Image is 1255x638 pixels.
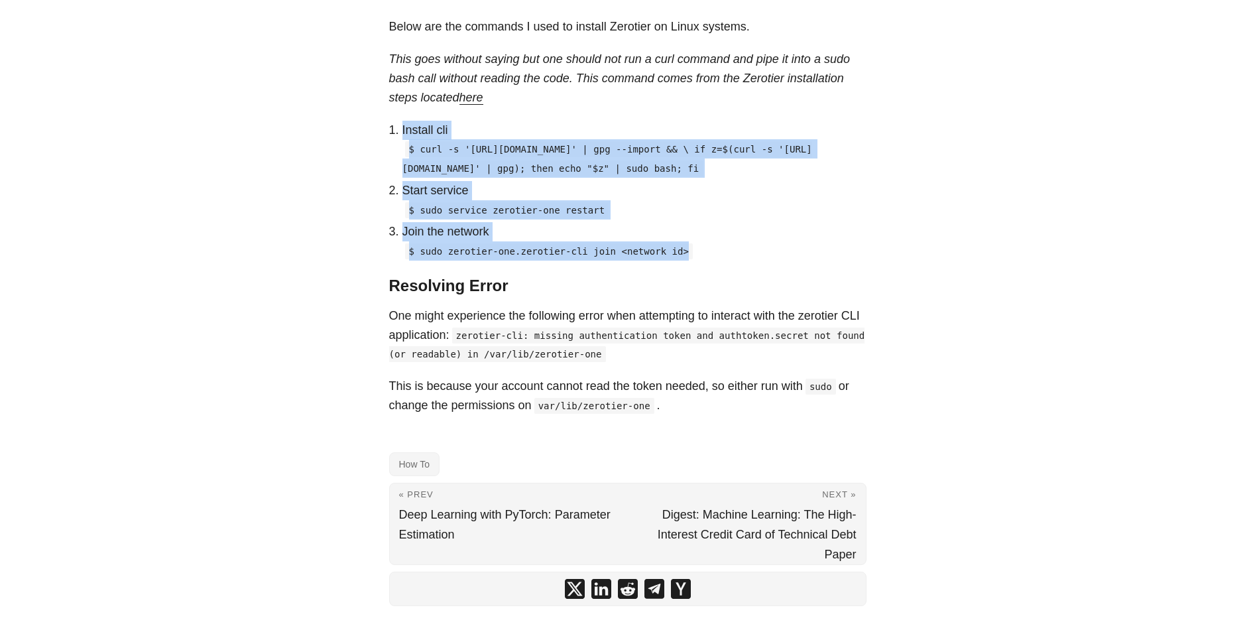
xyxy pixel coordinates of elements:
[399,508,611,541] span: Deep Learning with PyTorch: Parameter Estimation
[389,328,865,363] code: zerotier-cli: missing authentication token and authtoken.secret not found (or readable) in /var/l...
[402,222,867,241] p: Join the network
[806,379,836,395] code: sudo
[459,91,483,104] a: here
[405,243,693,259] code: $ sudo zerotier-one.zerotier-cli join <network id>
[399,489,434,499] span: « Prev
[389,306,867,363] p: One might experience the following error when attempting to interact with the zerotier CLI applic...
[644,579,664,599] a: share Install Zerotier CLI Linux on telegram
[389,452,440,476] a: How To
[402,141,812,176] code: $ curl -s '[URL][DOMAIN_NAME]' | gpg --import && \ if z=$(curl -s '[URL][DOMAIN_NAME]' | gpg); th...
[390,483,628,564] a: « Prev Deep Learning with PyTorch: Parameter Estimation
[389,277,867,296] h3: Resolving Error
[618,579,638,599] a: share Install Zerotier CLI Linux on reddit
[822,489,856,499] span: Next »
[389,17,867,36] p: Below are the commands I used to install Zerotier on Linux systems.
[671,579,691,599] a: share Install Zerotier CLI Linux on ycombinator
[658,508,857,561] span: Digest: Machine Learning: The High-Interest Credit Card of Technical Debt Paper
[628,483,866,564] a: Next » Digest: Machine Learning: The High-Interest Credit Card of Technical Debt Paper
[402,121,867,140] p: Install cli
[402,181,867,200] p: Start service
[405,202,609,218] code: $ sudo service zerotier-one restart
[591,579,611,599] a: share Install Zerotier CLI Linux on linkedin
[389,377,867,415] p: This is because your account cannot read the token needed, so either run with or change the permi...
[534,398,654,414] code: var/lib/zerotier-one
[389,52,850,104] em: This goes without saying but one should not run a curl command and pipe it into a sudo bash call ...
[565,579,585,599] a: share Install Zerotier CLI Linux on x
